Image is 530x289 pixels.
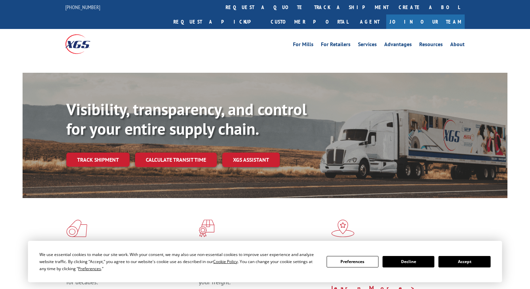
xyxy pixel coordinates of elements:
button: Decline [383,256,434,267]
a: About [450,42,465,49]
div: We use essential cookies to make our site work. With your consent, we may also use non-essential ... [39,251,318,272]
a: Resources [419,42,443,49]
b: Visibility, transparency, and control for your entire supply chain. [66,99,307,139]
div: Cookie Consent Prompt [28,241,502,282]
a: Track shipment [66,153,130,167]
img: xgs-icon-total-supply-chain-intelligence-red [66,220,87,237]
a: XGS ASSISTANT [222,153,280,167]
a: For Retailers [321,42,351,49]
a: Request a pickup [168,14,266,29]
button: Accept [438,256,490,267]
img: xgs-icon-focused-on-flooring-red [199,220,214,237]
a: Join Our Team [386,14,465,29]
a: Calculate transit time [135,153,217,167]
span: As an industry carrier of choice, XGS has brought innovation and dedication to flooring logistics... [66,262,193,286]
a: Agent [353,14,386,29]
button: Preferences [327,256,378,267]
a: Services [358,42,377,49]
a: [PHONE_NUMBER] [65,4,100,10]
a: Advantages [384,42,412,49]
span: Cookie Policy [213,259,238,264]
span: Preferences [78,266,101,271]
a: For Mills [293,42,313,49]
img: xgs-icon-flagship-distribution-model-red [331,220,355,237]
a: Customer Portal [266,14,353,29]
